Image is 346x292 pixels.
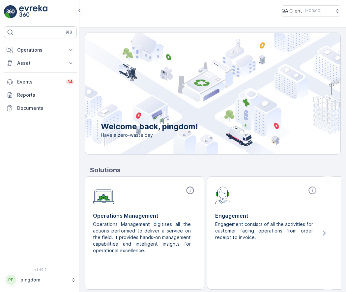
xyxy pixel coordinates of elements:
p: pingdom [20,277,68,283]
p: ⌘B [66,30,72,35]
p: QA Client [281,8,302,14]
a: Events34 [4,75,77,88]
a: Reports [4,88,77,102]
button: Operations [4,43,77,57]
span: v 1.49.2 [4,268,77,272]
p: Welcome back, pingdom! [101,121,198,132]
p: Engagement [215,212,318,220]
p: ( +03:00 ) [305,8,322,13]
img: logo_light-DOdMpM7g.png [19,5,47,18]
button: PPpingdom [4,273,77,287]
img: city illustration [55,33,340,154]
p: Operations [17,47,64,53]
p: Events [17,79,62,85]
p: Engagement consists of all the activities for customer facing operations from order receipt to in... [215,221,313,241]
div: PP [6,275,16,285]
p: Documents [17,105,74,111]
button: QA Client(+03:00) [281,5,341,16]
span: Have a zero-waste day [101,132,198,138]
button: Asset [4,57,77,70]
p: 34 [67,79,73,85]
p: Operations Management digitises all the actions performed to deliver a service on the field. It p... [93,221,191,254]
p: Solutions [90,165,341,175]
a: Documents [4,102,77,115]
p: Asset [17,60,64,66]
img: logo [4,5,17,18]
img: module-icon [215,186,231,204]
img: module-icon [93,186,114,205]
p: Operations Management [93,212,196,220]
p: Reports [17,92,74,98]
